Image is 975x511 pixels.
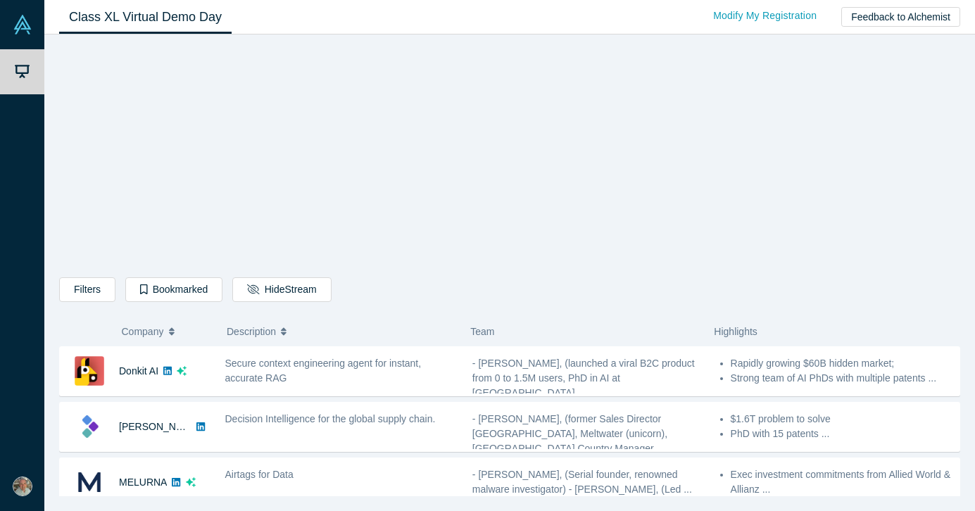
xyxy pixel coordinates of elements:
a: Modify My Registration [698,4,831,28]
li: Strong team of AI PhDs with multiple patents ... [731,371,952,386]
span: Airtags for Data [225,469,294,480]
img: Alchemist Vault Logo [13,15,32,34]
img: Donkit AI's Logo [75,356,104,386]
span: Company [122,317,164,346]
a: [PERSON_NAME] [119,421,200,432]
button: Feedback to Alchemist [841,7,960,27]
button: HideStream [232,277,331,302]
button: Bookmarked [125,277,222,302]
span: Team [470,326,494,337]
img: Kimaru AI's Logo [75,412,104,441]
span: Description [227,317,276,346]
img: Todd Blaschka's Account [13,477,32,496]
span: Highlights [714,326,757,337]
a: MELURNA [119,477,167,488]
a: Donkit AI [119,365,158,377]
span: - [PERSON_NAME], (Serial founder, renowned malware investigator) - [PERSON_NAME], (Led ... [472,469,692,495]
li: Rapidly growing $60B hidden market; [731,356,952,371]
a: Class XL Virtual Demo Day [59,1,232,34]
li: $1.6T problem to solve [731,412,952,427]
span: Decision Intelligence for the global supply chain. [225,413,436,424]
span: Secure context engineering agent for instant, accurate RAG [225,358,422,384]
button: Filters [59,277,115,302]
svg: dsa ai sparkles [177,366,187,376]
li: Exec investment commitments from Allied World & Allianz ... [731,467,952,497]
button: Description [227,317,455,346]
span: - [PERSON_NAME], (launched a viral B2C product from 0 to 1.5M users, PhD in AI at [GEOGRAPHIC_DAT... [472,358,695,398]
button: Company [122,317,213,346]
iframe: Alchemist Class XL Demo Day: Vault [313,46,706,267]
span: - [PERSON_NAME], (former Sales Director [GEOGRAPHIC_DATA], Meltwater (unicorn), [GEOGRAPHIC_DATA]... [472,413,667,454]
li: PhD with 15 patents ... [731,427,952,441]
svg: dsa ai sparkles [186,477,196,487]
img: MELURNA's Logo [75,467,104,497]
